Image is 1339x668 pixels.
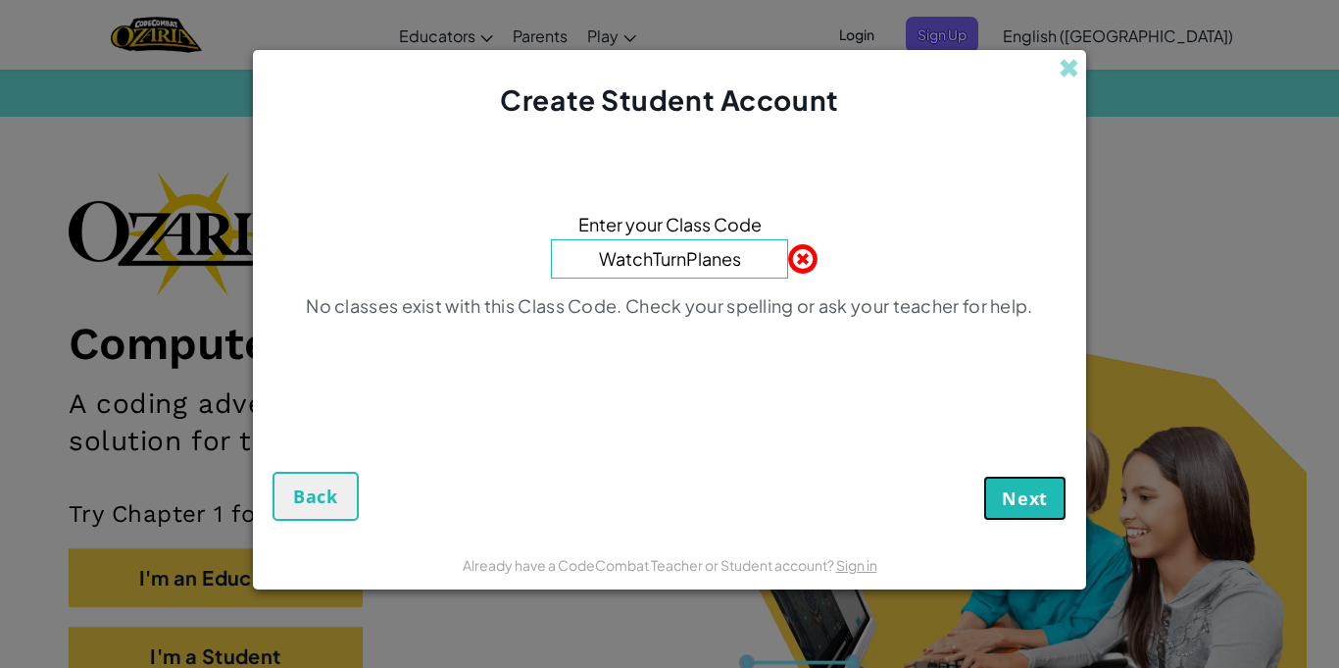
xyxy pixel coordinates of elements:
span: Back [293,485,338,508]
span: Next [1002,487,1048,510]
span: Create Student Account [500,82,838,117]
span: Already have a CodeCombat Teacher or Student account? [463,556,836,574]
p: No classes exist with this Class Code. Check your spelling or ask your teacher for help. [306,294,1032,318]
button: Next [983,476,1066,521]
button: Back [273,472,359,521]
a: Sign in [836,556,877,574]
span: Enter your Class Code [578,210,762,238]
